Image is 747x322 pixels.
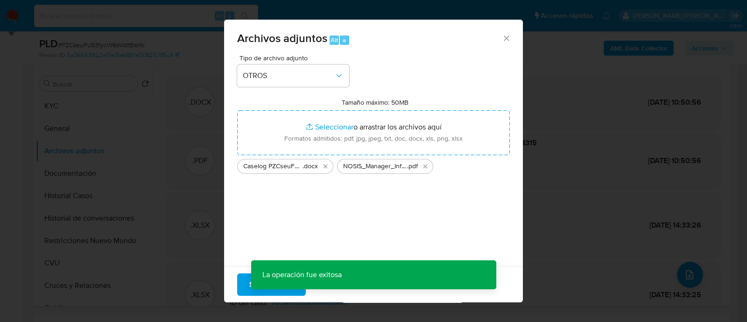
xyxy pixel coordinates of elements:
span: Caselog PZCseuFu53tycW6sWdtBei1o [243,162,303,171]
p: La operación fue exitosa [251,260,353,289]
span: Alt [331,36,338,44]
span: .pdf [407,162,418,171]
button: Subir archivo [237,273,306,296]
span: NOSIS_Manager_InformeIndividual_20454853637_654930_20250924104315 [343,162,407,171]
button: OTROS [237,64,349,87]
button: Cerrar [502,34,510,42]
span: .docx [303,162,318,171]
span: Tipo de archivo adjunto [240,55,352,61]
span: Cancelar [322,274,352,295]
span: a [343,36,346,44]
ul: Archivos seleccionados [237,155,510,174]
label: Tamaño máximo: 50MB [342,98,409,107]
span: Subir archivo [249,274,294,295]
span: OTROS [243,71,334,80]
button: Eliminar Caselog PZCseuFu53tycW6sWdtBei1o.docx [320,161,331,172]
button: Eliminar NOSIS_Manager_InformeIndividual_20454853637_654930_20250924104315.pdf [420,161,431,172]
span: Archivos adjuntos [237,30,327,46]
